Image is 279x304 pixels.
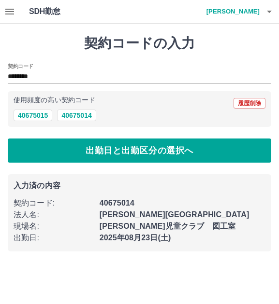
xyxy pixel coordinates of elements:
[100,222,236,230] b: [PERSON_NAME]児童クラブ 図工室
[57,110,96,121] button: 40675014
[14,110,52,121] button: 40675015
[14,209,94,221] p: 法人名 :
[14,97,95,104] p: 使用頻度の高い契約コード
[8,138,271,163] button: 出勤日と出勤区分の選択へ
[8,35,271,52] h1: 契約コードの入力
[100,199,134,207] b: 40675014
[14,182,265,190] p: 入力済の内容
[14,221,94,232] p: 現場名 :
[100,210,250,219] b: [PERSON_NAME][GEOGRAPHIC_DATA]
[14,197,94,209] p: 契約コード :
[14,232,94,244] p: 出勤日 :
[100,234,171,242] b: 2025年08月23日(土)
[8,62,33,70] h2: 契約コード
[234,98,265,109] button: 履歴削除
